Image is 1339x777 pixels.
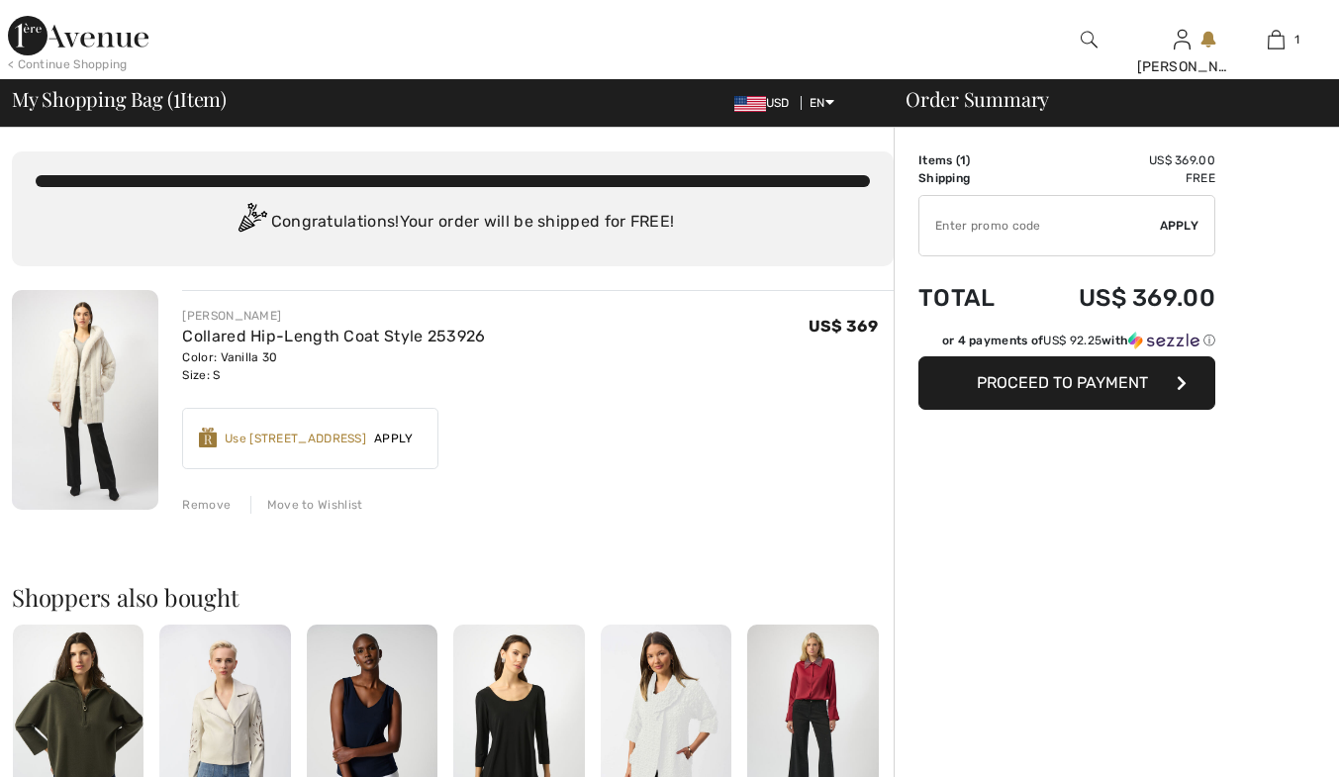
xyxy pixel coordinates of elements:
[942,332,1215,349] div: or 4 payments of with
[734,96,798,110] span: USD
[225,430,366,447] div: Use [STREET_ADDRESS]
[8,55,128,73] div: < Continue Shopping
[960,153,966,167] span: 1
[1230,28,1322,51] a: 1
[977,373,1148,392] span: Proceed to Payment
[12,585,894,609] h2: Shoppers also bought
[810,96,834,110] span: EN
[182,348,485,384] div: Color: Vanilla 30 Size: S
[182,496,231,514] div: Remove
[182,307,485,325] div: [PERSON_NAME]
[1043,334,1101,347] span: US$ 92.25
[1137,56,1229,77] div: [PERSON_NAME]
[918,356,1215,410] button: Proceed to Payment
[1268,28,1285,51] img: My Bag
[918,169,1025,187] td: Shipping
[1160,217,1199,235] span: Apply
[1081,28,1098,51] img: search the website
[250,496,363,514] div: Move to Wishlist
[1174,28,1191,51] img: My Info
[918,264,1025,332] td: Total
[734,96,766,112] img: US Dollar
[182,327,485,345] a: Collared Hip-Length Coat Style 253926
[232,203,271,243] img: Congratulation2.svg
[8,16,148,55] img: 1ère Avenue
[12,290,158,510] img: Collared Hip-Length Coat Style 253926
[918,151,1025,169] td: Items ( )
[173,84,180,110] span: 1
[809,317,878,336] span: US$ 369
[1294,31,1299,49] span: 1
[1025,169,1215,187] td: Free
[1128,332,1199,349] img: Sezzle
[199,428,217,447] img: Reward-Logo.svg
[1025,264,1215,332] td: US$ 369.00
[12,89,227,109] span: My Shopping Bag ( Item)
[1025,151,1215,169] td: US$ 369.00
[366,430,422,447] span: Apply
[918,332,1215,356] div: or 4 payments ofUS$ 92.25withSezzle Click to learn more about Sezzle
[882,89,1327,109] div: Order Summary
[919,196,1160,255] input: Promo code
[1174,30,1191,49] a: Sign In
[36,203,870,243] div: Congratulations! Your order will be shipped for FREE!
